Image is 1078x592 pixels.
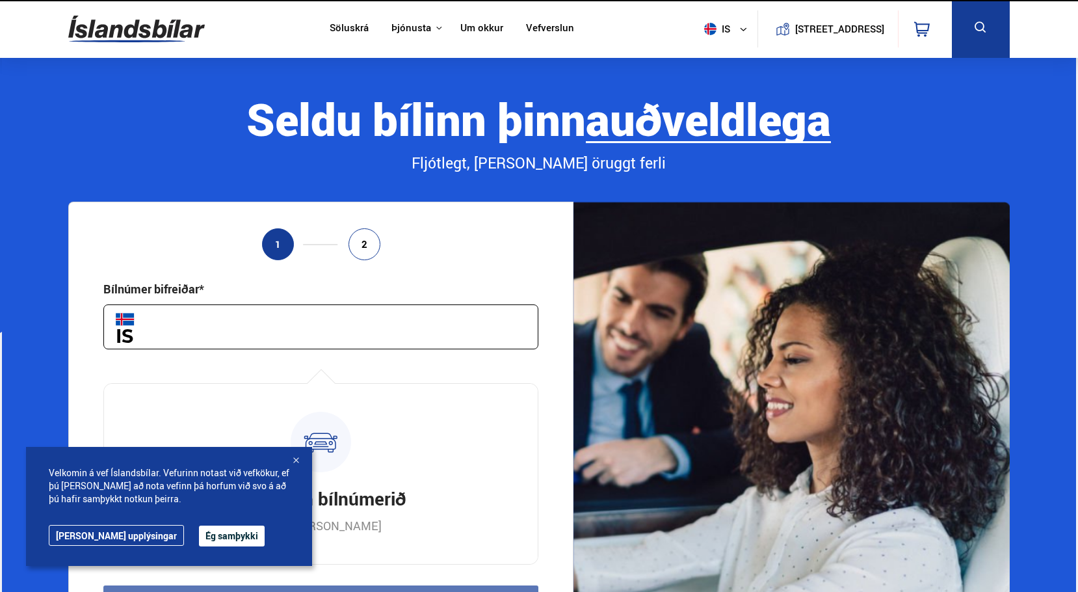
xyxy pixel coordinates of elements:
[49,466,289,505] span: Velkomin á vef Íslandsbílar. Vefurinn notast við vefkökur, ef þú [PERSON_NAME] að nota vefinn þá ...
[699,10,757,48] button: is
[275,239,281,250] span: 1
[704,23,716,35] img: svg+xml;base64,PHN2ZyB4bWxucz0iaHR0cDovL3d3dy53My5vcmcvMjAwMC9zdmciIHdpZHRoPSI1MTIiIGhlaWdodD0iNT...
[49,525,184,546] a: [PERSON_NAME] upplýsingar
[68,8,205,50] img: G0Ugv5HjCgRt.svg
[236,486,406,511] h3: Sláðu inn bílnúmerið
[460,22,503,36] a: Um okkur
[800,23,879,34] button: [STREET_ADDRESS]
[103,281,204,297] div: Bílnúmer bifreiðar*
[199,526,265,546] button: Ég samþykki
[261,518,382,533] p: til að [PERSON_NAME]
[699,23,731,35] span: is
[330,22,369,36] a: Söluskrá
[68,94,1010,143] div: Seldu bílinn þinn
[586,88,831,149] b: auðveldlega
[526,22,574,36] a: Vefverslun
[362,239,367,250] span: 2
[391,22,431,34] button: Þjónusta
[68,152,1010,174] div: Fljótlegt, [PERSON_NAME] öruggt ferli
[765,10,891,47] a: [STREET_ADDRESS]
